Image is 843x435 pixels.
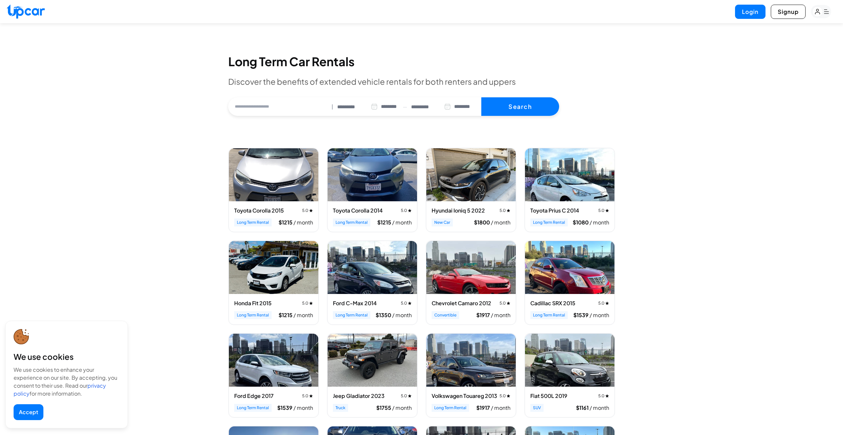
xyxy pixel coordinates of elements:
[376,312,392,318] span: $ 1350
[426,241,516,325] div: View details for Chevrolet Camaro 2012
[525,148,615,232] div: View details for Toyota Prius C 2014
[14,351,120,362] div: We use cookies
[525,333,615,417] div: View details for Fiat 500L 2019
[573,219,590,226] span: $ 1080
[590,219,609,226] span: / month
[309,301,313,305] img: star
[590,312,609,318] span: / month
[7,4,45,19] img: Upcar Logo
[234,207,284,215] h3: Toyota Corolla 2015
[234,392,274,400] h3: Ford Edge 2017
[525,148,614,201] img: Toyota Prius C 2014
[377,219,392,226] span: $ 1215
[525,241,615,325] div: View details for Cadillac SRX 2015
[293,312,313,318] span: / month
[408,209,412,213] img: star
[573,312,590,318] span: $ 1539
[234,218,272,226] span: Long Term Rental
[234,299,272,307] h3: Honda Fit 2015
[476,312,491,318] span: $ 1917
[302,208,313,213] span: 5.0
[14,366,120,398] div: We use cookies to enhance your experience on our site. By accepting, you consent to their use. Re...
[401,393,412,399] span: 5.0
[309,394,313,398] img: star
[392,404,412,411] span: / month
[392,219,412,226] span: / month
[530,311,568,319] span: Long Term Rental
[327,333,417,417] div: View details for Jeep Gladiator 2023
[506,394,510,398] img: star
[530,392,567,400] h3: Fiat 500L 2019
[277,404,293,411] span: $ 1539
[234,311,272,319] span: Long Term Rental
[500,208,510,213] span: 5.0
[432,311,459,319] span: Convertible
[432,392,497,400] h3: Volkswagen Touareg 2013
[598,208,609,213] span: 5.0
[491,404,510,411] span: / month
[605,301,609,305] img: star
[530,218,568,226] span: Long Term Rental
[525,334,614,387] img: Fiat 500L 2019
[432,207,485,215] h3: Hyundai Ioniq 5 2022
[332,103,333,111] span: |
[279,219,293,226] span: $ 1215
[333,207,383,215] h3: Toyota Corolla 2014
[401,208,412,213] span: 5.0
[229,333,319,417] div: View details for Ford Edge 2017
[234,404,272,412] span: Long Term Rental
[376,404,392,411] span: $ 1755
[605,209,609,213] img: star
[403,103,407,111] span: —
[328,148,417,201] img: Toyota Corolla 2014
[293,404,313,411] span: / month
[302,393,313,399] span: 5.0
[333,311,370,319] span: Long Term Rental
[500,301,510,306] span: 5.0
[333,299,377,307] h3: Ford C-Max 2014
[735,5,765,19] button: Login
[229,241,318,294] img: Honda Fit 2015
[432,404,469,412] span: Long Term Rental
[229,241,319,325] div: View details for Honda Fit 2015
[426,148,516,201] img: Hyundai Ioniq 5 2022
[228,55,615,68] h2: Long Term Car Rentals
[426,148,516,232] div: View details for Hyundai Ioniq 5 2022
[14,329,29,345] img: cookie-icon.svg
[530,404,544,412] span: SUV
[333,404,348,412] span: Truck
[491,219,510,226] span: / month
[392,312,412,318] span: / month
[328,334,417,387] img: Jeep Gladiator 2023
[293,219,313,226] span: / month
[309,209,313,213] img: star
[333,392,385,400] h3: Jeep Gladiator 2023
[327,241,417,325] div: View details for Ford C-Max 2014
[506,209,510,213] img: star
[426,333,516,417] div: View details for Volkswagen Touareg 2013
[481,97,559,116] button: Search
[491,312,510,318] span: / month
[327,148,417,232] div: View details for Toyota Corolla 2014
[14,404,43,420] button: Accept
[328,241,417,294] img: Ford C-Max 2014
[432,218,453,226] span: New Car
[476,404,491,411] span: $ 1917
[401,301,412,306] span: 5.0
[408,301,412,305] img: star
[598,301,609,306] span: 5.0
[576,404,590,411] span: $ 1161
[228,76,615,87] p: Discover the benefits of extended vehicle rentals for both renters and uppers
[525,241,614,294] img: Cadillac SRX 2015
[506,301,510,305] img: star
[598,393,609,399] span: 5.0
[432,299,491,307] h3: Chevrolet Camaro 2012
[229,148,319,232] div: View details for Toyota Corolla 2015
[426,334,516,387] img: Volkswagen Touareg 2013
[530,207,579,215] h3: Toyota Prius C 2014
[426,241,516,294] img: Chevrolet Camaro 2012
[500,393,510,399] span: 5.0
[771,5,806,19] button: Signup
[408,394,412,398] img: star
[530,299,575,307] h3: Cadillac SRX 2015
